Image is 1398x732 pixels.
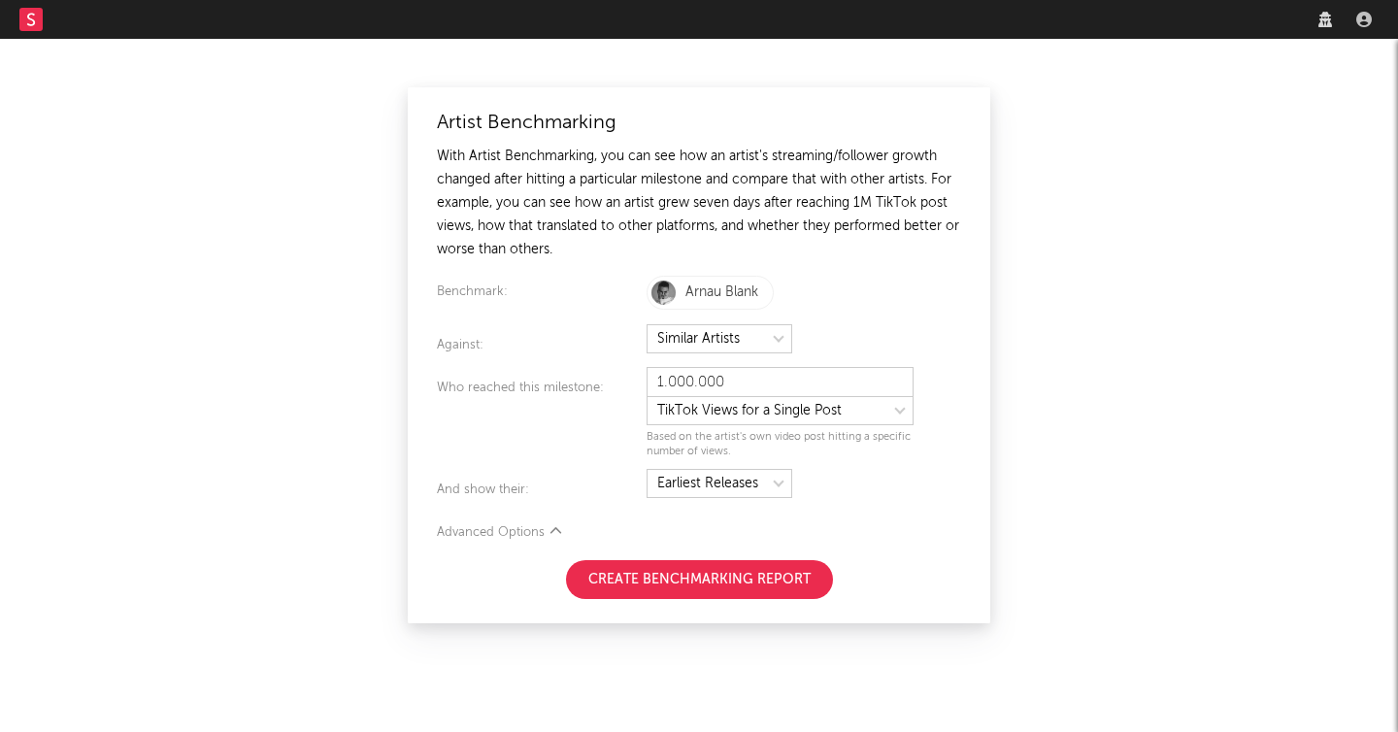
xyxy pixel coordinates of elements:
div: And show their: [437,479,647,502]
button: Create Benchmarking Report [566,560,833,599]
div: With Artist Benchmarking, you can see how an artist's streaming/follower growth changed after hit... [437,145,961,261]
input: eg. 1.000.000 [647,367,914,396]
div: Against: [437,334,647,357]
div: Based on the artist's own video post hitting a specific number of views. [647,430,914,459]
div: Who reached this milestone: [437,377,647,459]
div: Arnau Blank [685,281,758,304]
div: Artist Benchmarking [437,112,961,135]
div: Benchmark: [437,281,647,315]
div: Advanced Options [437,521,961,545]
